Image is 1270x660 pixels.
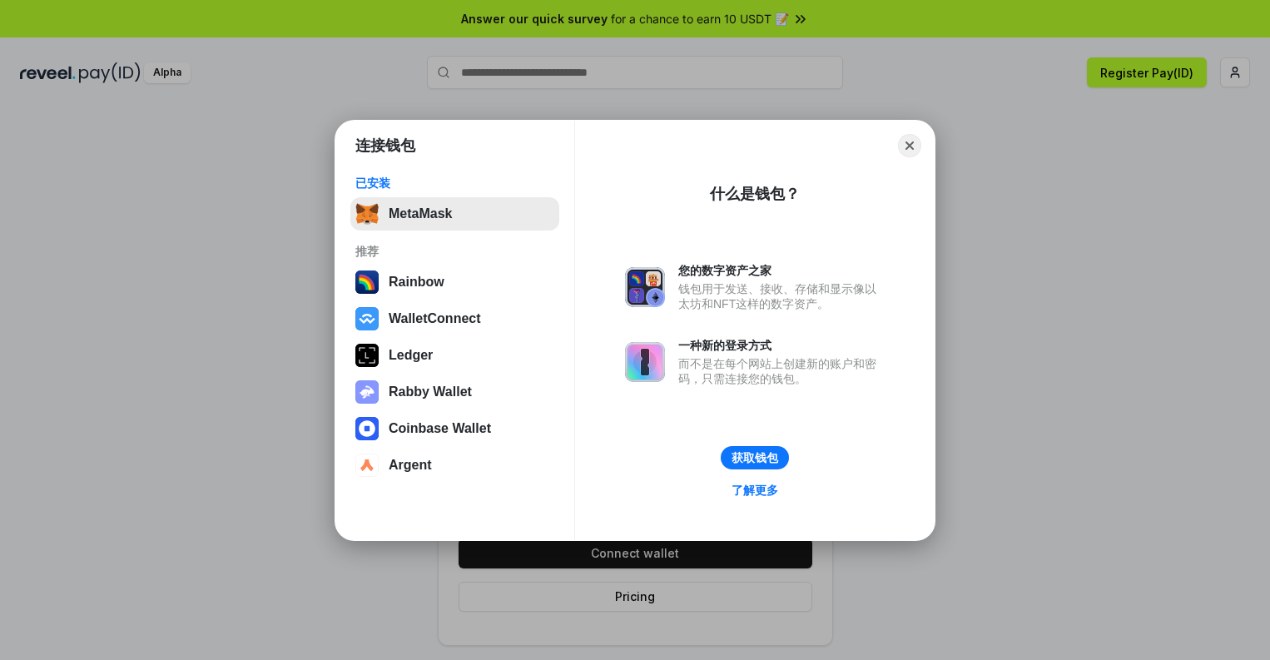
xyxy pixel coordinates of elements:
button: Argent [350,449,559,482]
div: 而不是在每个网站上创建新的账户和密码，只需连接您的钱包。 [678,356,885,386]
div: 一种新的登录方式 [678,338,885,353]
div: 推荐 [355,244,554,259]
div: 您的数字资产之家 [678,263,885,278]
img: svg+xml,%3Csvg%20xmlns%3D%22http%3A%2F%2Fwww.w3.org%2F2000%2Fsvg%22%20fill%3D%22none%22%20viewBox... [625,342,665,382]
img: svg+xml,%3Csvg%20xmlns%3D%22http%3A%2F%2Fwww.w3.org%2F2000%2Fsvg%22%20fill%3D%22none%22%20viewBox... [355,380,379,404]
div: 获取钱包 [732,450,778,465]
div: WalletConnect [389,311,481,326]
button: WalletConnect [350,302,559,335]
div: 已安装 [355,176,554,191]
h1: 连接钱包 [355,136,415,156]
img: svg+xml,%3Csvg%20xmlns%3D%22http%3A%2F%2Fwww.w3.org%2F2000%2Fsvg%22%20width%3D%2228%22%20height%3... [355,344,379,367]
img: svg+xml,%3Csvg%20width%3D%22120%22%20height%3D%22120%22%20viewBox%3D%220%200%20120%20120%22%20fil... [355,270,379,294]
img: svg+xml,%3Csvg%20width%3D%2228%22%20height%3D%2228%22%20viewBox%3D%220%200%2028%2028%22%20fill%3D... [355,417,379,440]
img: svg+xml,%3Csvg%20width%3D%2228%22%20height%3D%2228%22%20viewBox%3D%220%200%2028%2028%22%20fill%3D... [355,454,379,477]
img: svg+xml,%3Csvg%20width%3D%2228%22%20height%3D%2228%22%20viewBox%3D%220%200%2028%2028%22%20fill%3D... [355,307,379,330]
div: Ledger [389,348,433,363]
button: 获取钱包 [721,446,789,469]
div: 了解更多 [732,483,778,498]
button: Rainbow [350,265,559,299]
button: MetaMask [350,197,559,231]
button: Ledger [350,339,559,372]
div: MetaMask [389,206,452,221]
button: Close [898,134,921,157]
img: svg+xml,%3Csvg%20xmlns%3D%22http%3A%2F%2Fwww.w3.org%2F2000%2Fsvg%22%20fill%3D%22none%22%20viewBox... [625,267,665,307]
img: svg+xml,%3Csvg%20fill%3D%22none%22%20height%3D%2233%22%20viewBox%3D%220%200%2035%2033%22%20width%... [355,202,379,226]
div: Rabby Wallet [389,385,472,399]
div: Coinbase Wallet [389,421,491,436]
div: Rainbow [389,275,444,290]
button: Rabby Wallet [350,375,559,409]
div: 钱包用于发送、接收、存储和显示像以太坊和NFT这样的数字资产。 [678,281,885,311]
a: 了解更多 [722,479,788,501]
button: Coinbase Wallet [350,412,559,445]
div: Argent [389,458,432,473]
div: 什么是钱包？ [710,184,800,204]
